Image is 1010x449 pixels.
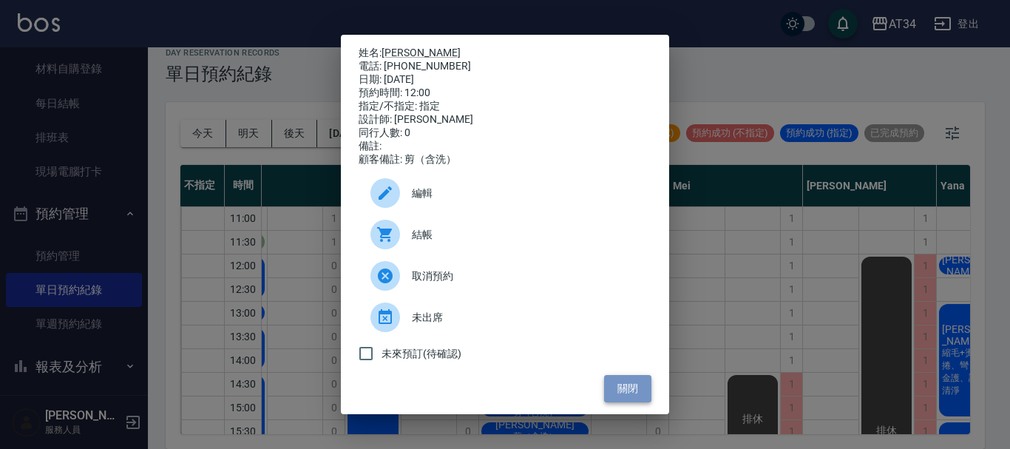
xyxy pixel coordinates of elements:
[359,47,651,60] p: 姓名:
[359,73,651,87] div: 日期: [DATE]
[412,227,640,243] span: 結帳
[359,113,651,126] div: 設計師: [PERSON_NAME]
[359,297,651,338] div: 未出席
[382,346,461,362] span: 未來預訂(待確認)
[412,310,640,325] span: 未出席
[359,140,651,153] div: 備註:
[359,153,651,166] div: 顧客備註: 剪（含洗）
[412,186,640,201] span: 編輯
[359,172,651,214] div: 編輯
[359,87,651,100] div: 預約時間: 12:00
[359,214,651,255] a: 結帳
[359,255,651,297] div: 取消預約
[412,269,640,284] span: 取消預約
[604,375,651,402] button: 關閉
[359,60,651,73] div: 電話: [PHONE_NUMBER]
[382,47,461,58] a: [PERSON_NAME]
[359,126,651,140] div: 同行人數: 0
[359,100,651,113] div: 指定/不指定: 指定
